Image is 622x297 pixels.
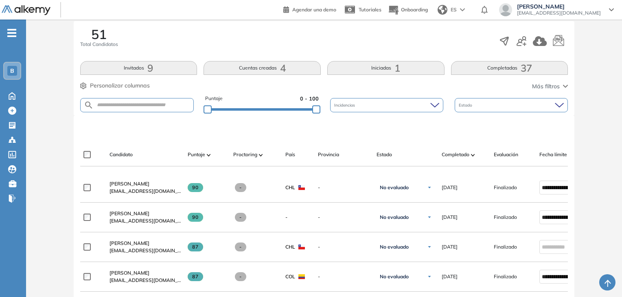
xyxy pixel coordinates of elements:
[377,151,392,158] span: Estado
[285,273,295,280] span: COL
[285,243,295,251] span: CHL
[318,214,370,221] span: -
[235,242,247,251] span: -
[298,245,305,249] img: CHL
[442,151,469,158] span: Completado
[380,273,409,280] span: No evaluado
[188,151,205,158] span: Puntaje
[539,151,567,158] span: Fecha límite
[427,274,432,279] img: Ícono de flecha
[427,185,432,190] img: Ícono de flecha
[188,213,204,222] span: 90
[235,213,247,222] span: -
[318,243,370,251] span: -
[442,273,458,280] span: [DATE]
[494,184,517,191] span: Finalizado
[476,203,622,297] iframe: Chat Widget
[442,184,458,191] span: [DATE]
[517,3,601,10] span: [PERSON_NAME]
[438,5,447,15] img: world
[327,61,445,75] button: Iniciadas1
[110,277,181,284] span: [EMAIL_ADDRESS][DOMAIN_NAME]
[110,217,181,225] span: [EMAIL_ADDRESS][DOMAIN_NAME]
[442,214,458,221] span: [DATE]
[388,1,428,19] button: Onboarding
[459,102,474,108] span: Estado
[188,242,204,251] span: 87
[110,151,133,158] span: Candidato
[110,270,149,276] span: [PERSON_NAME]
[80,41,118,48] span: Total Candidatos
[90,81,150,90] span: Personalizar columnas
[330,98,443,112] div: Incidencias
[283,4,336,14] a: Agendar una demo
[233,151,257,158] span: Proctoring
[84,100,94,110] img: SEARCH_ALT
[188,183,204,192] span: 90
[494,151,518,158] span: Evaluación
[318,184,370,191] span: -
[285,151,295,158] span: País
[80,81,150,90] button: Personalizar columnas
[532,82,568,91] button: Más filtros
[110,181,149,187] span: [PERSON_NAME]
[259,154,263,156] img: [missing "en.ARROW_ALT" translation]
[207,154,211,156] img: [missing "en.ARROW_ALT" translation]
[110,240,149,246] span: [PERSON_NAME]
[318,273,370,280] span: -
[334,102,357,108] span: Incidencias
[460,8,465,11] img: arrow
[110,180,181,188] a: [PERSON_NAME]
[471,154,475,156] img: [missing "en.ARROW_ALT" translation]
[517,10,601,16] span: [EMAIL_ADDRESS][DOMAIN_NAME]
[318,151,339,158] span: Provincia
[80,61,197,75] button: Invitados9
[91,28,107,41] span: 51
[10,68,14,74] span: B
[298,274,305,279] img: COL
[188,272,204,281] span: 87
[451,61,568,75] button: Completadas37
[235,272,247,281] span: -
[235,183,247,192] span: -
[401,7,428,13] span: Onboarding
[110,269,181,277] a: [PERSON_NAME]
[298,185,305,190] img: CHL
[292,7,336,13] span: Agendar una demo
[359,7,381,13] span: Tutoriales
[380,184,409,191] span: No evaluado
[110,210,149,216] span: [PERSON_NAME]
[427,245,432,249] img: Ícono de flecha
[110,210,181,217] a: [PERSON_NAME]
[110,240,181,247] a: [PERSON_NAME]
[455,98,568,112] div: Estado
[7,32,16,34] i: -
[532,82,560,91] span: Más filtros
[380,214,409,221] span: No evaluado
[204,61,321,75] button: Cuentas creadas4
[380,244,409,250] span: No evaluado
[476,203,622,297] div: Widget de chat
[110,188,181,195] span: [EMAIL_ADDRESS][DOMAIN_NAME]
[300,95,319,103] span: 0 - 100
[442,243,458,251] span: [DATE]
[2,5,50,15] img: Logo
[427,215,432,220] img: Ícono de flecha
[285,214,287,221] span: -
[451,6,457,13] span: ES
[110,247,181,254] span: [EMAIL_ADDRESS][DOMAIN_NAME]
[285,184,295,191] span: CHL
[205,95,223,103] span: Puntaje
